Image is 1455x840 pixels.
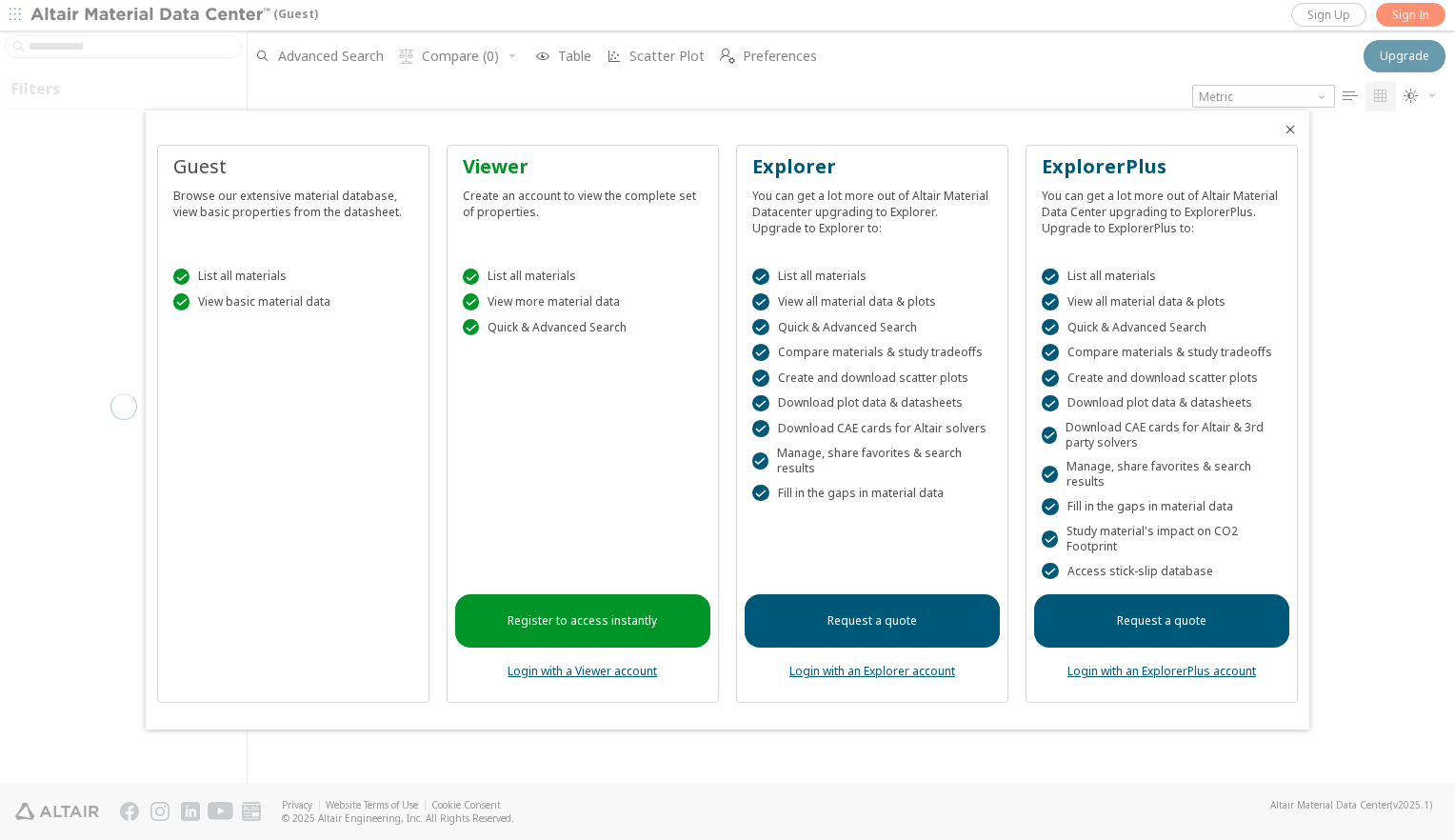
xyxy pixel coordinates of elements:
[463,269,480,286] div: 
[1042,498,1282,515] div: Fill in the gaps in material data
[752,319,769,336] div: 
[1042,563,1059,580] div: 
[1034,594,1289,648] a: Request a quote
[1042,427,1057,444] div: 
[752,269,992,286] div: List all materials
[1042,180,1282,236] div: You can get a lot more out of Altair Material Data Center upgrading to ExplorerPlus. Upgrade to E...
[1042,530,1058,548] div: 
[463,269,703,286] div: List all materials
[752,485,769,502] div: 
[1042,420,1282,450] div: Download CAE cards for Altair & 3rd party solvers
[752,370,992,387] div: Create and download scatter plots
[752,319,992,336] div: Quick & Advanced Search
[1042,466,1058,483] div: 
[1042,293,1282,310] div: View all material data & plots
[463,319,480,336] div: 
[752,446,992,476] div: Manage, share favorites & search results
[752,153,992,180] div: Explorer
[455,594,710,648] a: Register to access instantly
[1042,319,1282,336] div: Quick & Advanced Search
[752,180,992,236] div: You can get a lot more out of Altair Material Datacenter upgrading to Explorer. Upgrade to Explor...
[1042,563,1282,580] div: Access stick-slip database
[1042,344,1282,361] div: Compare materials & study tradeoffs
[173,293,413,310] div: View basic material data
[1042,395,1059,412] div: 
[752,344,992,361] div: Compare materials & study tradeoffs
[752,293,769,310] div: 
[1042,524,1282,554] div: Study material's impact on CO2 Footprint
[1042,370,1059,387] div: 
[1042,153,1282,180] div: ExplorerPlus
[752,293,992,310] div: View all material data & plots
[1283,122,1298,137] button: Close
[1042,293,1059,310] div: 
[1042,344,1059,361] div: 
[752,485,992,502] div: Fill in the gaps in material data
[752,395,769,412] div: 
[789,663,955,679] a: Login with an Explorer account
[1042,395,1282,412] div: Download plot data & datasheets
[745,594,1000,648] a: Request a quote
[1042,269,1059,286] div: 
[752,395,992,412] div: Download plot data & datasheets
[173,293,190,310] div: 
[1042,459,1282,490] div: Manage, share favorites & search results
[752,344,769,361] div: 
[173,153,413,180] div: Guest
[173,269,413,286] div: List all materials
[463,293,480,310] div: 
[752,420,769,437] div: 
[173,180,413,220] div: Browse our extensive material database, view basic properties from the datasheet.
[752,370,769,387] div: 
[752,269,769,286] div: 
[463,153,703,180] div: Viewer
[463,180,703,220] div: Create an account to view the complete set of properties.
[1067,663,1256,679] a: Login with an ExplorerPlus account
[1042,498,1059,515] div: 
[463,293,703,310] div: View more material data
[1042,319,1059,336] div: 
[1042,370,1282,387] div: Create and download scatter plots
[463,319,703,336] div: Quick & Advanced Search
[752,420,992,437] div: Download CAE cards for Altair solvers
[752,452,768,470] div: 
[1042,269,1282,286] div: List all materials
[173,269,190,286] div: 
[508,663,657,679] a: Login with a Viewer account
